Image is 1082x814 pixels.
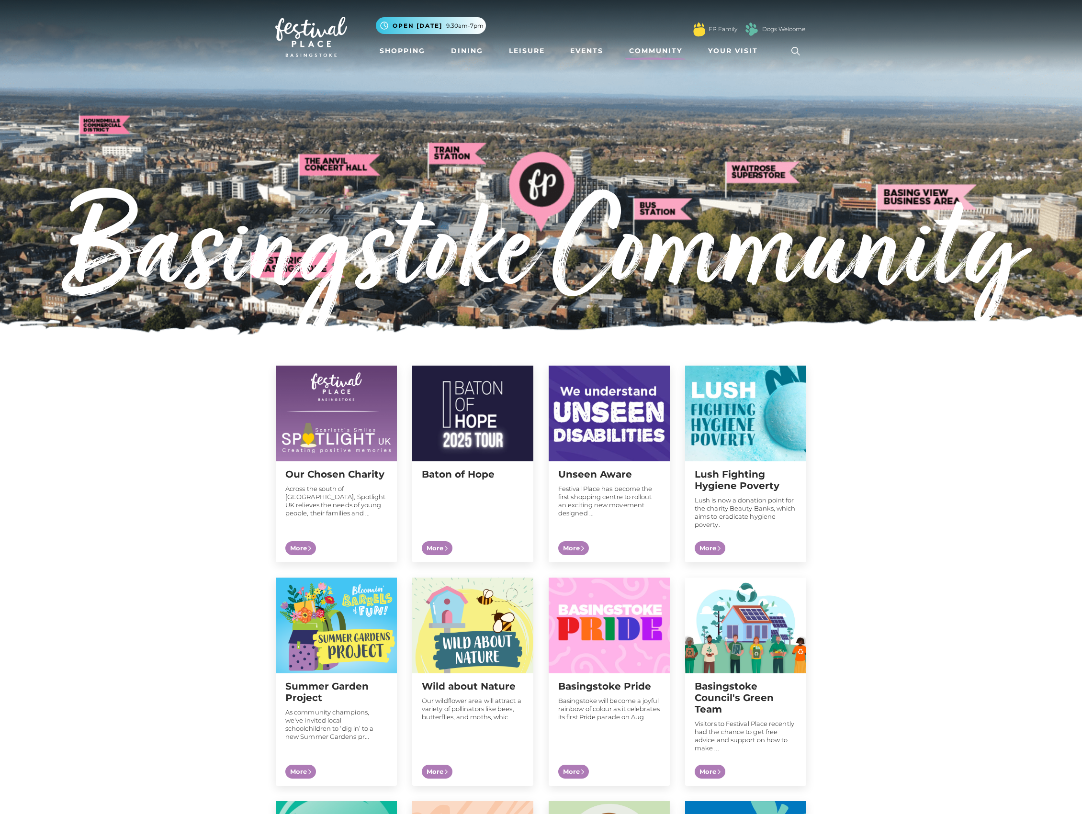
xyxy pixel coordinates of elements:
p: Lush is now a donation point for the charity Beauty Banks, which aims to eradicate hygiene poverty. [695,496,797,529]
a: Leisure [505,42,549,60]
span: More [422,765,452,779]
h2: Basingstoke Council's Green Team [695,680,797,715]
h2: Summer Garden Project [285,680,387,703]
a: Basingstoke Pride Basingstoke will become a joyful rainbow of colour as it celebrates its first P... [549,578,670,786]
img: Shop Kind at Festival Place [685,366,806,461]
span: More [558,541,589,556]
p: Across the south of [GEOGRAPHIC_DATA], Spotlight UK relieves the needs of young people, their fam... [285,485,387,517]
a: Dogs Welcome! [762,25,807,33]
h2: Basingstoke Pride [558,680,660,692]
span: More [285,541,316,556]
a: Shopping [376,42,429,60]
span: Your Visit [708,46,758,56]
img: Shop Kind at Festival Place [412,578,533,673]
span: More [695,541,725,556]
img: Shop Kind at Festival Place [685,578,806,673]
img: Festival Place Logo [275,17,347,57]
a: Dining [447,42,487,60]
span: More [285,765,316,779]
a: Unseen Aware Festival Place has become the first shopping centre to rollout an exciting new movem... [549,366,670,562]
a: Basingstoke Council's Green Team Visitors to Festival Place recently had the chance to get free a... [685,578,806,786]
a: Wild about Nature Our wildflower area will attract a variety of pollinators like bees, butterflie... [412,578,533,786]
img: Shop Kind at Festival Place [549,366,670,461]
span: More [422,541,452,556]
img: Shop Kind at Festival Place [276,578,397,673]
span: More [695,765,725,779]
p: As community champions, we've invited local schoolchildren to ‘dig in’ to a new Summer Gardens pr... [285,708,387,741]
a: Baton of Hope More [412,366,533,562]
a: Our Chosen Charity Across the south of [GEOGRAPHIC_DATA], Spotlight UK relieves the needs of youn... [276,366,397,562]
h2: Lush Fighting Hygiene Poverty [695,468,797,491]
img: Shop Kind at Festival Place [276,366,397,461]
p: Basingstoke will become a joyful rainbow of colour as it celebrates its first Pride parade on Aug... [558,697,660,721]
h2: Our Chosen Charity [285,468,387,480]
img: Shop Kind at Festival Place [412,366,533,461]
p: Festival Place has become the first shopping centre to rollout an exciting new movement designed ... [558,485,660,517]
a: Community [625,42,686,60]
p: Visitors to Festival Place recently had the chance to get free advice and support on how to make ... [695,720,797,752]
img: Shop Kind at Festival Place [549,578,670,673]
a: Events [566,42,607,60]
button: Open [DATE] 9.30am-7pm [376,17,486,34]
span: More [558,765,589,779]
a: Your Visit [704,42,766,60]
span: 9.30am-7pm [446,22,484,30]
a: Summer Garden Project As community champions, we've invited local schoolchildren to ‘dig in’ to a... [276,578,397,786]
a: FP Family [709,25,737,33]
h2: Baton of Hope [422,468,524,480]
h2: Wild about Nature [422,680,524,692]
p: Our wildflower area will attract a variety of pollinators like bees, butterflies, and moths, whic... [422,697,524,721]
a: Lush Fighting Hygiene Poverty Lush is now a donation point for the charity Beauty Banks, which ai... [685,366,806,562]
span: Open [DATE] [393,22,442,30]
h2: Unseen Aware [558,468,660,480]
